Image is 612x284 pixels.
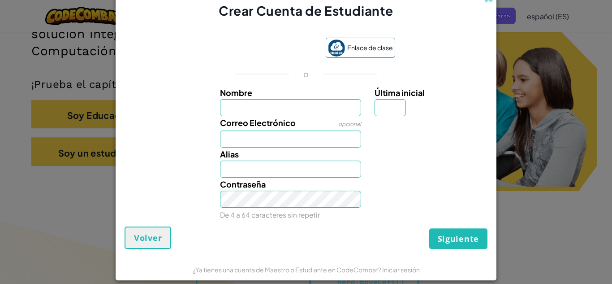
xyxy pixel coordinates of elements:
iframe: Botón Iniciar sesión con Google [212,39,321,58]
font: ¿Ya tienes una cuenta de Maestro o Estudiante en CodeCombat? [193,266,381,274]
font: Contraseña [220,179,266,189]
font: Alias [220,149,239,159]
font: Crear Cuenta de Estudiante [219,3,393,18]
button: Volver [125,227,171,249]
img: classlink-logo-small.png [328,39,345,57]
font: Volver [134,232,162,243]
button: Siguiente [429,228,487,249]
font: o [303,69,309,79]
font: opcional [338,121,361,127]
font: Correo Electrónico [220,118,296,128]
font: Siguiente [438,233,479,244]
font: De 4 a 64 caracteres sin repetir [220,210,320,219]
font: Enlace de clase [347,44,393,52]
font: Nombre [220,87,252,98]
font: Última inicial [375,87,425,98]
a: Iniciar sesión [382,266,420,274]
